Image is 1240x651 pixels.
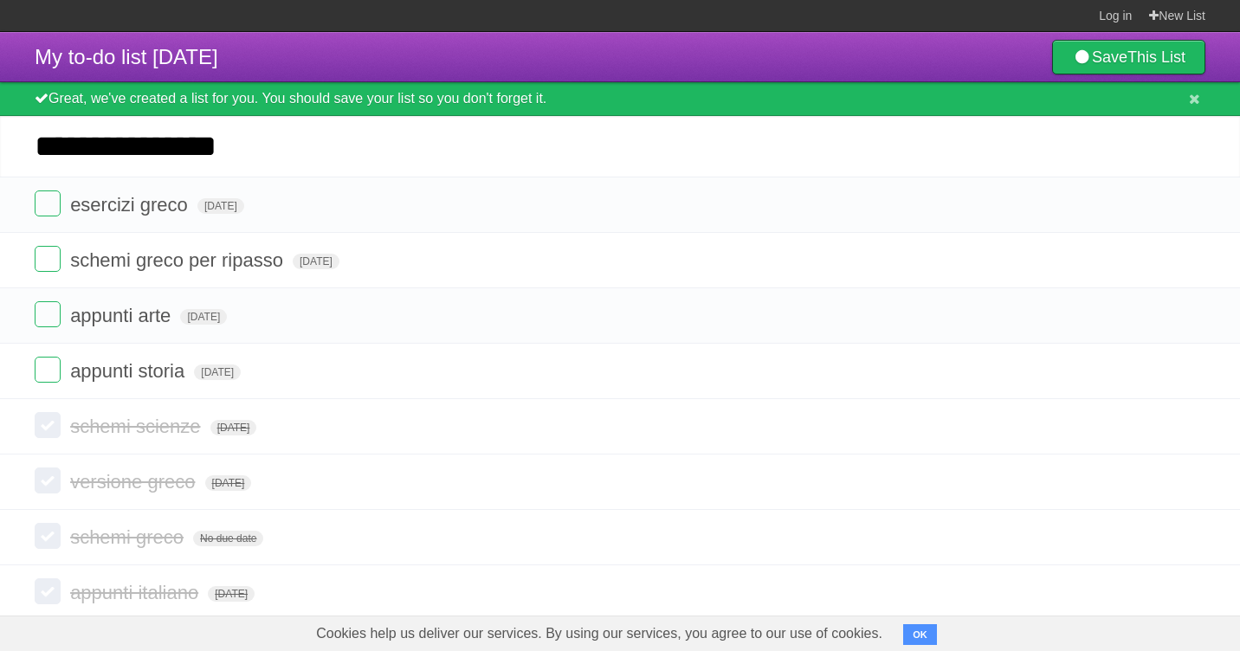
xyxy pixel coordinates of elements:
span: [DATE] [293,254,339,269]
span: esercizi greco [70,194,192,216]
label: Done [35,246,61,272]
span: schemi scienze [70,416,204,437]
label: Done [35,301,61,327]
a: SaveThis List [1052,40,1205,74]
span: schemi greco [70,526,188,548]
label: Done [35,578,61,604]
span: [DATE] [208,586,255,602]
button: OK [903,624,937,645]
span: [DATE] [205,475,252,491]
span: schemi greco per ripasso [70,249,287,271]
span: appunti italiano [70,582,203,603]
span: appunti storia [70,360,189,382]
span: [DATE] [210,420,257,435]
label: Done [35,523,61,549]
span: versione greco [70,471,199,493]
b: This List [1127,48,1185,66]
label: Done [35,357,61,383]
span: Cookies help us deliver our services. By using our services, you agree to our use of cookies. [299,616,900,651]
span: [DATE] [194,364,241,380]
label: Done [35,467,61,493]
span: No due date [193,531,263,546]
label: Done [35,412,61,438]
span: appunti arte [70,305,175,326]
span: [DATE] [197,198,244,214]
label: Done [35,190,61,216]
span: My to-do list [DATE] [35,45,218,68]
span: [DATE] [180,309,227,325]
